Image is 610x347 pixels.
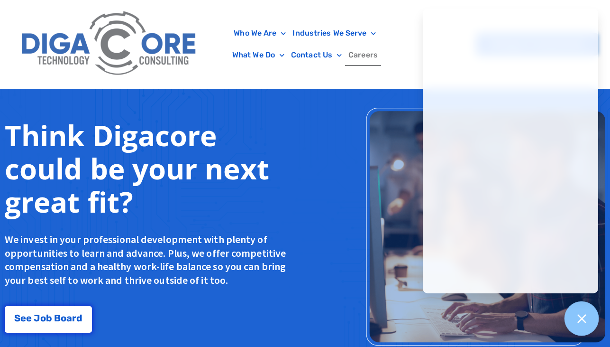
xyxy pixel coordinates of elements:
p: We invest in your professional development with plenty of opportunities to learn and advance. Plu... [5,233,289,287]
span: d [76,313,82,323]
span: e [20,313,26,323]
a: Industries We Serve [289,22,379,44]
span: S [14,313,20,323]
span: J [34,313,40,323]
a: Who We Are [230,22,289,44]
h2: Think Digacore could be your next great fit? [5,119,289,218]
span: b [46,313,52,323]
img: Think Digacore could be your next great fit? [364,105,605,347]
a: What We Do [229,44,288,66]
img: Digacore Logo [17,5,202,84]
span: o [40,313,46,323]
span: e [26,313,32,323]
span: B [54,313,61,323]
span: r [72,313,76,323]
nav: Menu [207,22,402,66]
a: See Job Board [5,306,92,333]
a: Careers [345,44,381,66]
iframe: Chatgenie Messenger [423,9,598,293]
a: Contact Us [288,44,345,66]
span: o [61,313,66,323]
span: a [66,313,72,323]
